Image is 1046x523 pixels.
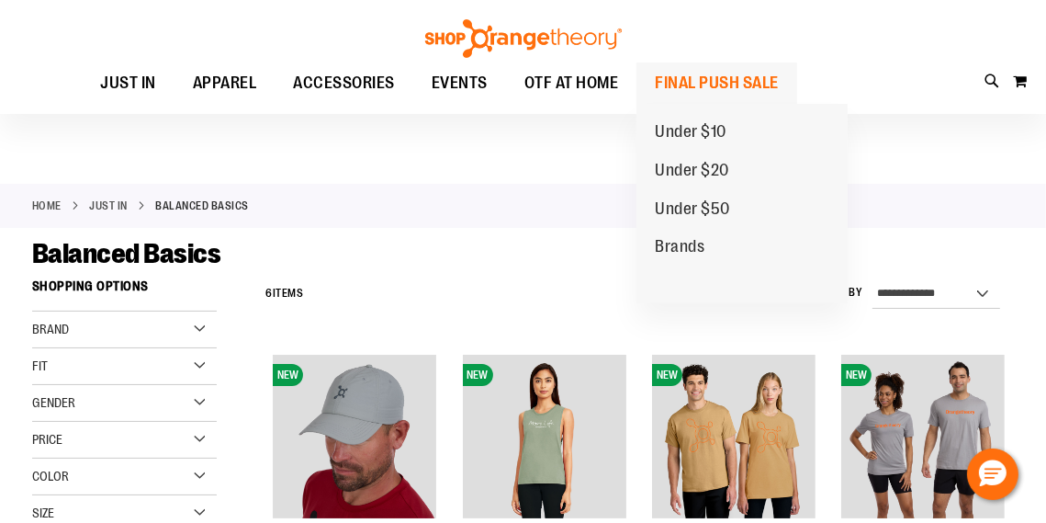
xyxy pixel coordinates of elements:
[32,432,62,447] span: Price
[655,63,779,104] span: FINAL PUSH SALE
[841,355,1005,521] a: Unisex Short Sleeve TeeNEW
[265,279,303,308] h2: Items
[636,228,723,267] a: Brands
[652,355,815,518] img: Unisex Heavy Cotton Tee
[636,152,748,190] a: Under $20
[636,104,848,303] ul: FINAL PUSH SALE
[100,63,156,104] span: JUST IN
[156,198,250,214] strong: Balanced Basics
[636,63,797,105] a: FINAL PUSH SALE
[265,287,273,300] span: 6
[174,63,276,105] a: APPAREL
[655,122,726,145] span: Under $10
[32,322,69,336] span: Brand
[422,19,624,58] img: Shop Orangetheory
[652,355,815,521] a: Unisex Heavy Cotton TeeNEW
[32,270,217,312] strong: Shopping Options
[90,198,129,214] a: JUST IN
[636,113,745,152] a: Under $10
[32,506,54,520] span: Size
[655,161,729,184] span: Under $20
[193,63,257,104] span: APPAREL
[841,355,1005,518] img: Unisex Short Sleeve Tee
[463,364,493,386] span: NEW
[463,355,626,521] a: Muscle TankNEW
[82,63,174,104] a: JUST IN
[652,364,682,386] span: NEW
[524,63,619,104] span: OTF AT HOME
[32,358,48,373] span: Fit
[432,63,488,104] span: EVENTS
[655,199,730,222] span: Under $50
[413,63,506,105] a: EVENTS
[273,364,303,386] span: NEW
[967,449,1018,500] button: Hello, have a question? Let’s chat.
[636,190,748,229] a: Under $50
[32,469,69,483] span: Color
[841,364,872,386] span: NEW
[32,395,75,410] span: Gender
[655,237,704,260] span: Brands
[32,198,62,214] a: Home
[293,63,395,104] span: ACCESSORIES
[463,355,626,518] img: Muscle Tank
[506,63,637,105] a: OTF AT HOME
[273,355,436,521] a: Product image for Grey Tonal Splat CapNEW
[32,238,221,269] span: Balanced Basics
[273,355,436,518] img: Product image for Grey Tonal Splat Cap
[275,63,413,105] a: ACCESSORIES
